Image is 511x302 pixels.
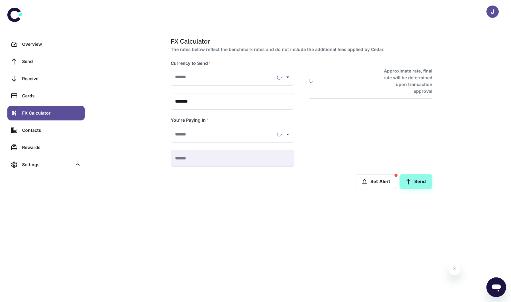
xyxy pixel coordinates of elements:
div: Rewards [22,144,81,151]
div: FX Calculator [22,110,81,116]
div: Receive [22,75,81,82]
a: Send [400,174,432,189]
h6: Approximate rate, final rate will be determined upon transaction approval [377,68,432,95]
button: Set Alert [356,174,397,189]
label: You're Paying In [171,117,209,123]
iframe: Button to launch messaging window [486,277,506,297]
div: Settings [22,161,72,168]
label: Currency to Send [171,60,211,66]
button: Open [283,73,292,81]
iframe: Close message [448,263,461,275]
a: Contacts [7,123,85,138]
a: FX Calculator [7,106,85,120]
h1: FX Calculator [171,37,430,46]
div: Overview [22,41,81,48]
a: Overview [7,37,85,52]
div: Contacts [22,127,81,134]
button: J [486,6,499,18]
span: Hi. Need any help? [4,4,44,9]
div: Cards [22,92,81,99]
div: Settings [7,157,85,172]
a: Receive [7,71,85,86]
a: Rewards [7,140,85,155]
a: Send [7,54,85,69]
button: Open [283,130,292,139]
a: Cards [7,88,85,103]
div: Send [22,58,81,65]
